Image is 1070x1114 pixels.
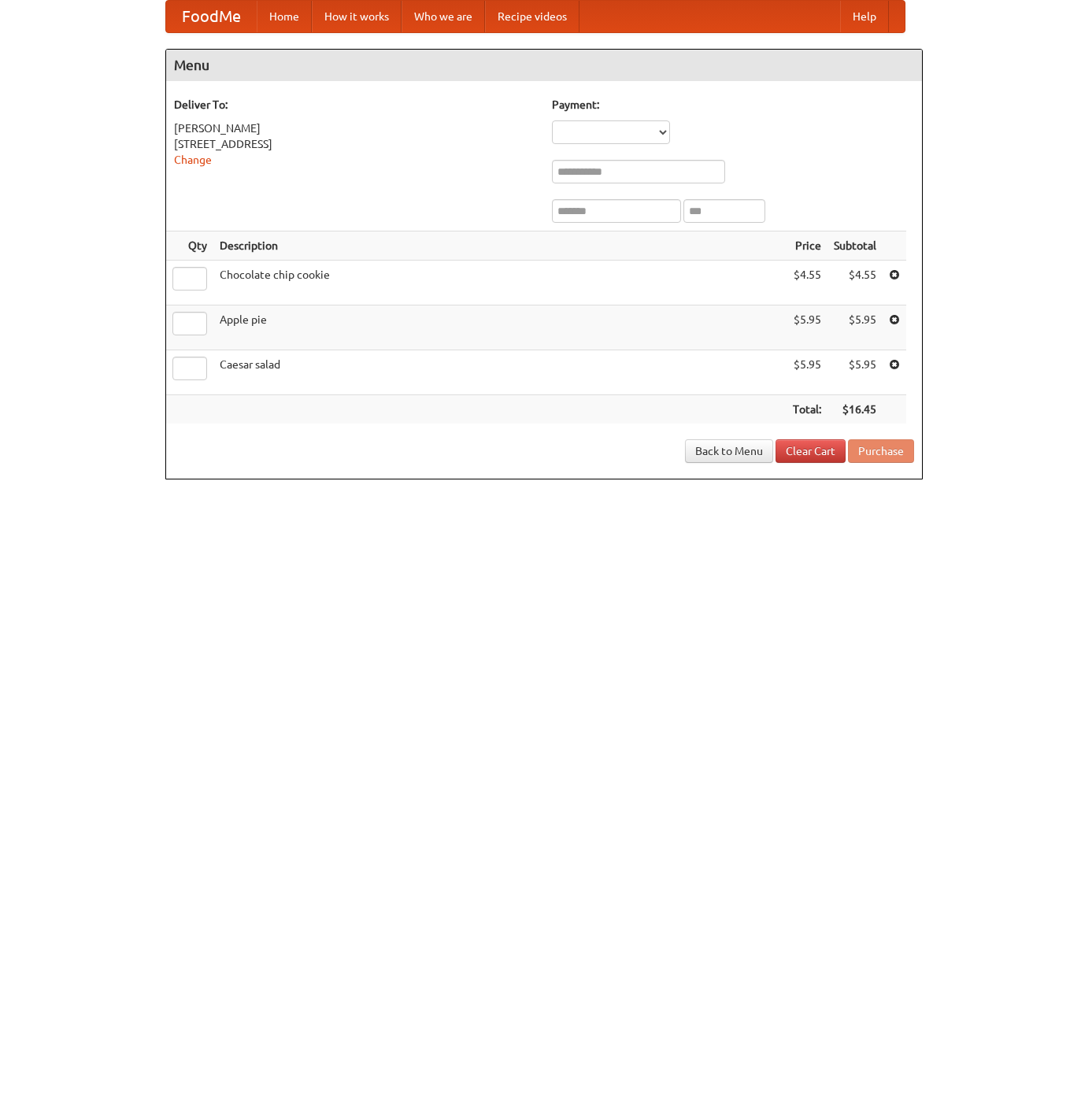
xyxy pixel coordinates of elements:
[827,395,883,424] th: $16.45
[827,231,883,261] th: Subtotal
[787,231,827,261] th: Price
[787,305,827,350] td: $5.95
[166,1,257,32] a: FoodMe
[840,1,889,32] a: Help
[174,154,212,166] a: Change
[213,261,787,305] td: Chocolate chip cookie
[827,261,883,305] td: $4.55
[787,261,827,305] td: $4.55
[402,1,485,32] a: Who we are
[174,97,536,113] h5: Deliver To:
[257,1,312,32] a: Home
[213,305,787,350] td: Apple pie
[174,120,536,136] div: [PERSON_NAME]
[776,439,846,463] a: Clear Cart
[787,350,827,395] td: $5.95
[213,350,787,395] td: Caesar salad
[827,350,883,395] td: $5.95
[166,231,213,261] th: Qty
[787,395,827,424] th: Total:
[685,439,773,463] a: Back to Menu
[213,231,787,261] th: Description
[312,1,402,32] a: How it works
[485,1,579,32] a: Recipe videos
[827,305,883,350] td: $5.95
[848,439,914,463] button: Purchase
[174,136,536,152] div: [STREET_ADDRESS]
[166,50,922,81] h4: Menu
[552,97,914,113] h5: Payment:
